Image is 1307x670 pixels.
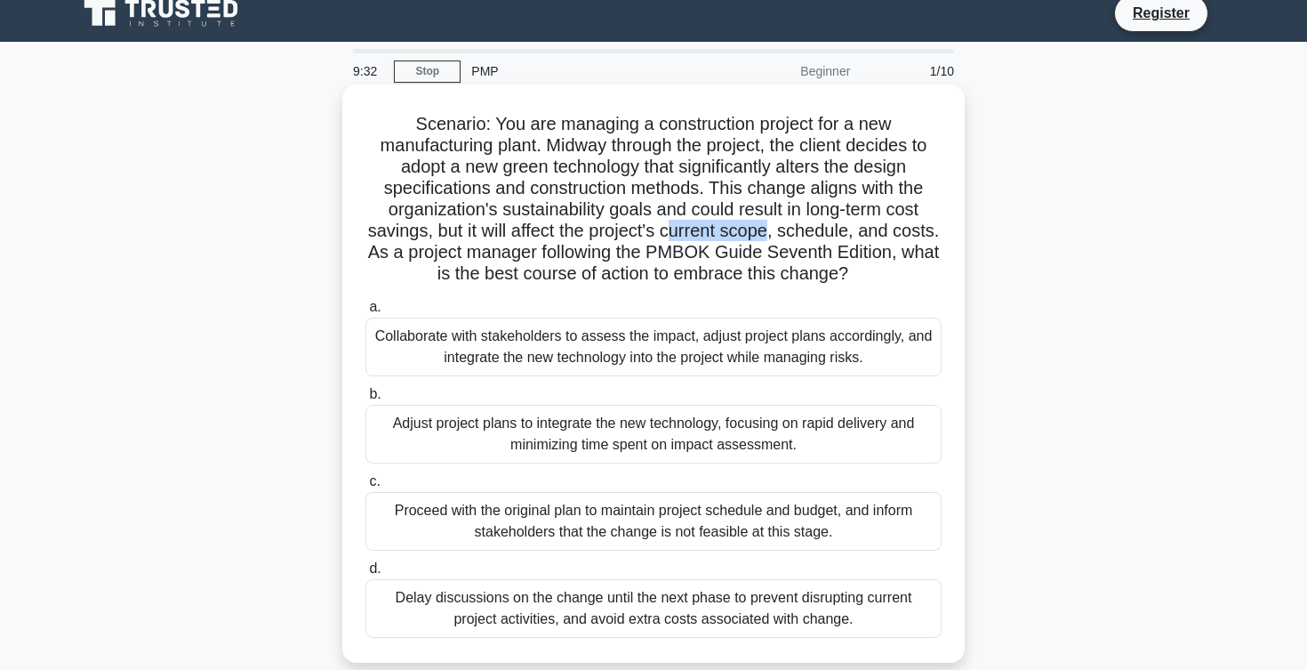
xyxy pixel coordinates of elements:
div: Adjust project plans to integrate the new technology, focusing on rapid delivery and minimizing t... [365,405,942,464]
div: Delay discussions on the change until the next phase to prevent disrupting current project activi... [365,579,942,638]
div: Collaborate with stakeholders to assess the impact, adjust project plans accordingly, and integra... [365,318,942,376]
div: PMP [461,53,705,89]
span: d. [369,561,381,576]
div: 9:32 [342,53,394,89]
span: a. [369,299,381,314]
div: Proceed with the original plan to maintain project schedule and budget, and inform stakeholders t... [365,492,942,551]
a: Stop [394,61,461,83]
div: 1/10 [861,53,965,89]
div: Beginner [705,53,861,89]
span: b. [369,386,381,401]
a: Register [1122,2,1200,24]
span: c. [369,473,380,488]
h5: Scenario: You are managing a construction project for a new manufacturing plant. Midway through t... [364,113,943,286]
